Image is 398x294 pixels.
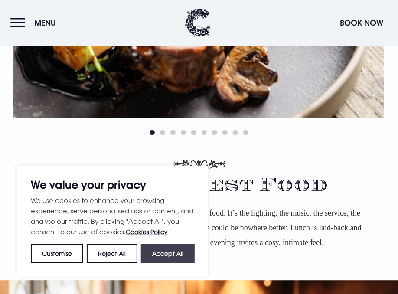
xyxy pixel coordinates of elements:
span: Go to slide 2 [160,130,165,135]
button: Reject All [87,244,137,263]
button: Accept All [141,244,195,263]
span: Go to slide 9 [233,130,238,135]
span: Go to slide 4 [181,130,186,135]
button: Customise [31,244,83,263]
span: Go to slide 6 [202,130,207,135]
p: We use cookies to enhance your browsing experience, serve personalised ads or content, and analys... [31,195,195,237]
span: Go to slide 5 [191,130,196,135]
button: Book Now [336,13,388,32]
img: Clandeboye Lodge [185,9,211,37]
span: Go to slide 10 [243,130,248,135]
span: Go to slide 1 [150,130,155,135]
button: Menu [10,13,60,32]
a: Cookies Policy [126,228,168,235]
span: Menu [34,18,56,28]
p: We value your privacy [31,180,195,190]
span: Go to slide 3 [170,130,176,135]
span: Go to slide 7 [212,130,217,135]
div: We value your privacy [17,166,208,277]
span: Go to slide 8 [222,130,228,135]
